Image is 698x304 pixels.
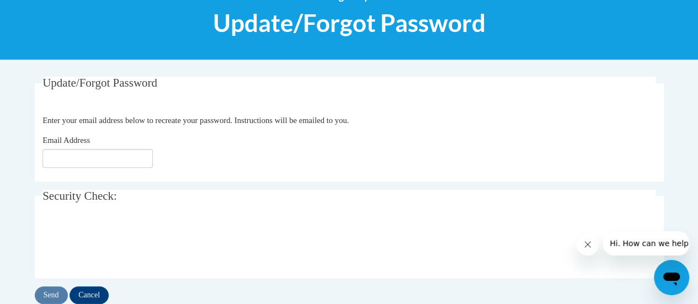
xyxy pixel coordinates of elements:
span: Update/Forgot Password [213,8,486,38]
iframe: Close message [577,233,599,255]
span: Hi. How can we help? [7,8,89,17]
span: Update/Forgot Password [42,76,157,89]
span: Security Check: [42,189,117,202]
span: Enter your email address below to recreate your password. Instructions will be emailed to you. [42,116,349,125]
input: Cancel [70,286,109,304]
iframe: Message from company [603,231,689,255]
iframe: Button to launch messaging window [654,260,689,295]
iframe: reCAPTCHA [42,221,210,264]
span: Email Address [42,136,90,145]
input: Email [42,149,153,168]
